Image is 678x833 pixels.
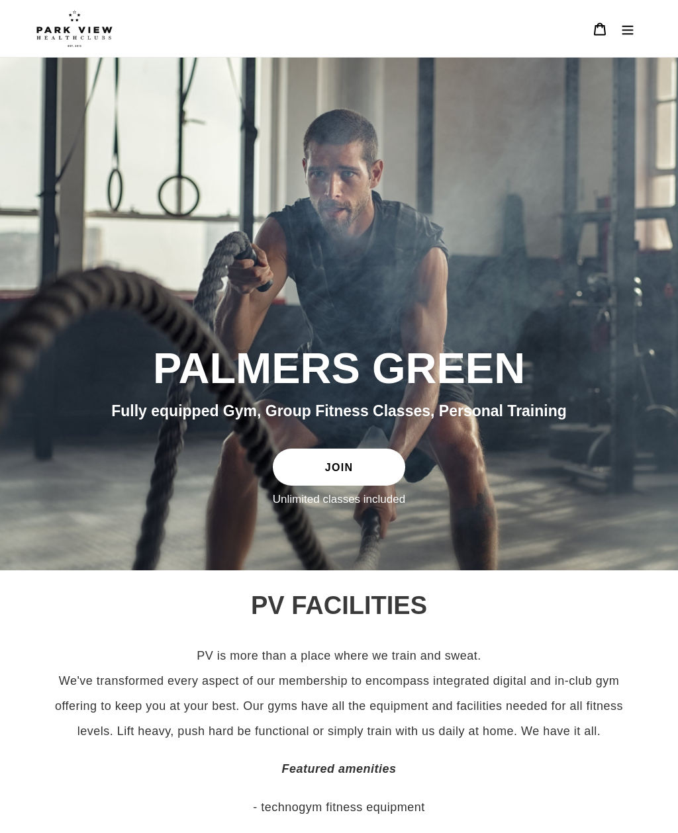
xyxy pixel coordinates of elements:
p: PV is more than a place where we train and sweat. We've transformed every aspect of our membershi... [36,643,642,744]
em: Featured amenities [281,762,396,775]
label: Unlimited classes included [273,492,405,507]
button: Menu [614,15,642,43]
p: - technogym fitness equipment [36,795,642,820]
img: Park view health clubs is a gym near you. [36,10,113,47]
h2: PV FACILITIES [36,590,642,621]
a: JOIN [273,449,405,486]
h2: PALMERS GREEN [36,343,642,394]
span: Fully equipped Gym, Group Fitness Classes, Personal Training [111,402,567,419]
